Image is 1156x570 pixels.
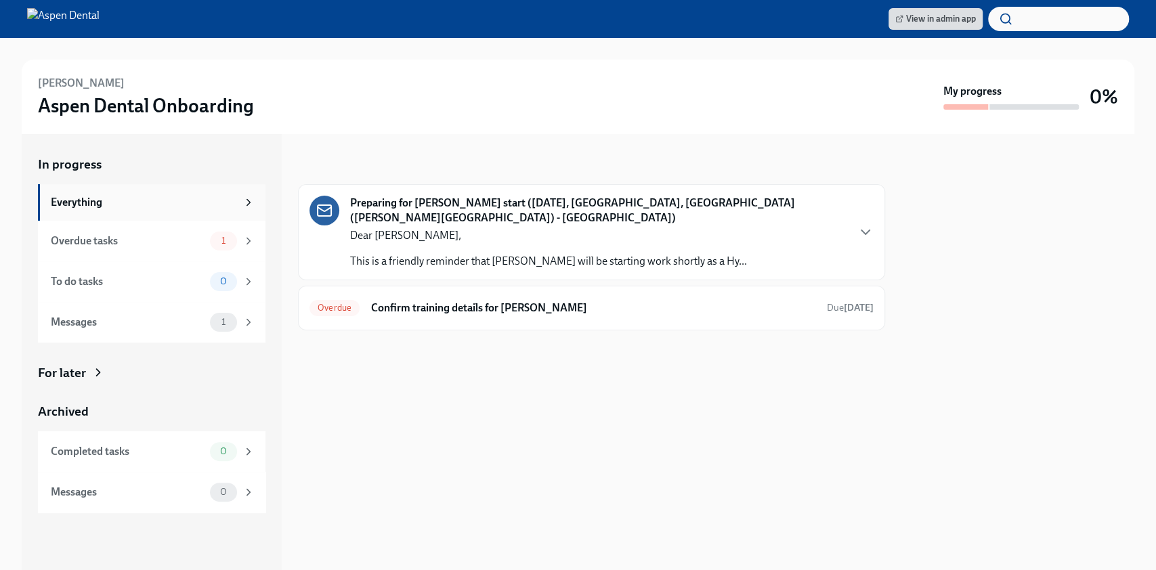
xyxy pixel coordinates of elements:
[38,76,125,91] h6: [PERSON_NAME]
[309,303,360,313] span: Overdue
[889,8,983,30] a: View in admin app
[51,444,205,459] div: Completed tasks
[38,93,254,118] h3: Aspen Dental Onboarding
[51,315,205,330] div: Messages
[350,196,847,225] strong: Preparing for [PERSON_NAME] start ([DATE], [GEOGRAPHIC_DATA], [GEOGRAPHIC_DATA] ([PERSON_NAME][GE...
[895,12,976,26] span: View in admin app
[38,364,86,382] div: For later
[350,228,747,243] p: Dear [PERSON_NAME],
[827,302,874,313] span: Due
[212,446,235,456] span: 0
[51,485,205,500] div: Messages
[943,84,1002,99] strong: My progress
[38,302,265,343] a: Messages1
[38,403,265,420] a: Archived
[38,472,265,512] a: Messages0
[38,261,265,302] a: To do tasks0
[51,195,237,210] div: Everything
[827,301,874,314] span: August 27th, 2025 09:00
[51,274,205,289] div: To do tasks
[212,487,235,497] span: 0
[38,156,265,173] a: In progress
[38,431,265,472] a: Completed tasks0
[38,221,265,261] a: Overdue tasks1
[298,156,362,173] div: In progress
[309,297,874,319] a: OverdueConfirm training details for [PERSON_NAME]Due[DATE]
[370,301,816,315] h6: Confirm training details for [PERSON_NAME]
[350,254,747,269] p: This is a friendly reminder that [PERSON_NAME] will be starting work shortly as a Hy...
[212,276,235,286] span: 0
[38,184,265,221] a: Everything
[38,364,265,382] a: For later
[213,236,234,246] span: 1
[51,234,205,248] div: Overdue tasks
[844,302,874,313] strong: [DATE]
[1090,85,1118,109] h3: 0%
[213,317,234,327] span: 1
[27,8,100,30] img: Aspen Dental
